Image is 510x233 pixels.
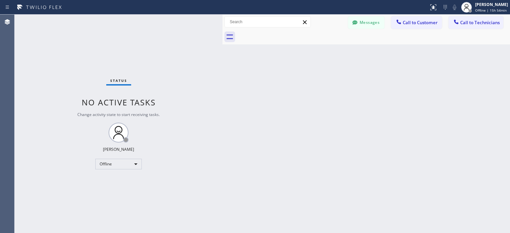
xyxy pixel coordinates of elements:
[95,159,142,169] div: Offline
[403,20,438,26] span: Call to Customer
[391,16,442,29] button: Call to Customer
[82,97,156,108] span: No active tasks
[77,112,160,117] span: Change activity state to start receiving tasks.
[449,16,503,29] button: Call to Technicians
[450,3,459,12] button: Mute
[475,2,508,7] div: [PERSON_NAME]
[225,17,310,27] input: Search
[103,146,134,152] div: [PERSON_NAME]
[110,78,127,83] span: Status
[460,20,500,26] span: Call to Technicians
[348,16,384,29] button: Messages
[475,8,507,13] span: Offline | 15h 54min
